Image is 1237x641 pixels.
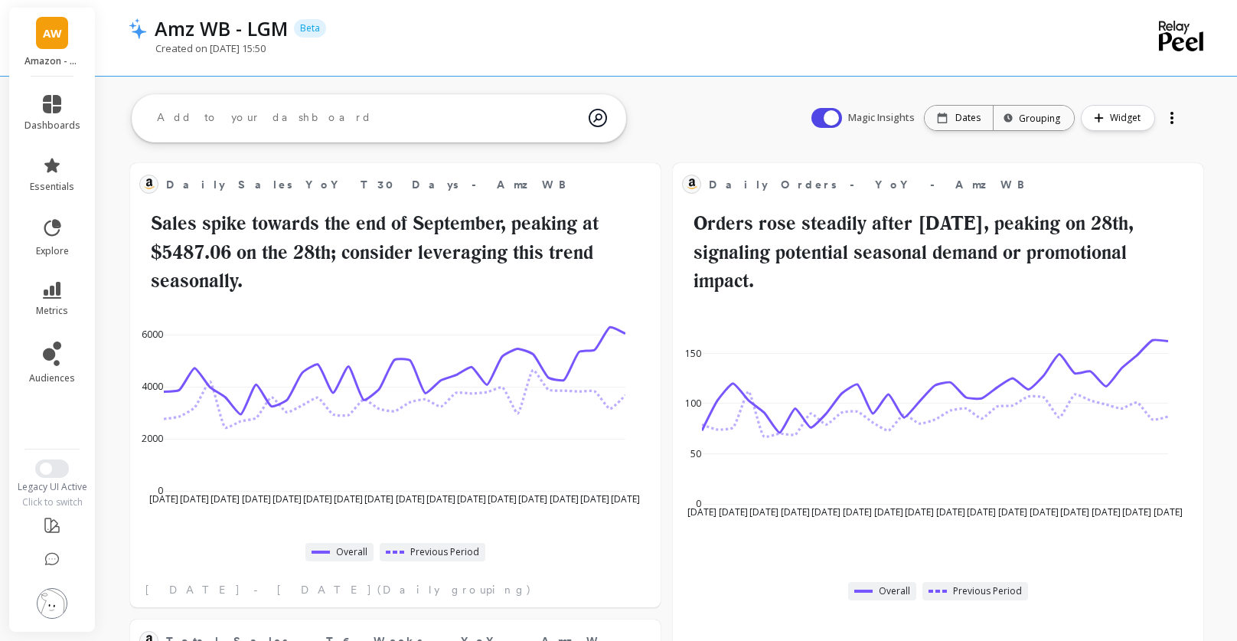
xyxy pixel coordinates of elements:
[37,588,67,619] img: profile picture
[155,15,288,41] p: Amz WB - LGM
[410,546,479,558] span: Previous Period
[955,112,981,124] p: Dates
[1081,105,1155,131] button: Widget
[682,209,1194,296] h2: Orders rose steadily after [DATE], peaking on 28th, signaling potential seasonal demand or promot...
[1007,111,1060,126] div: Grouping
[879,585,910,597] span: Overall
[24,55,80,67] p: Amazon - Wallabaga
[166,177,576,193] span: Daily Sales YoY T30 Days - Amz WB
[36,245,69,257] span: explore
[129,18,147,39] img: header icon
[145,582,373,597] span: [DATE] - [DATE]
[24,119,80,132] span: dashboards
[9,481,96,493] div: Legacy UI Active
[589,97,607,139] img: magic search icon
[9,496,96,509] div: Click to switch
[36,305,68,317] span: metrics
[294,19,326,38] p: Beta
[29,372,75,384] span: audiences
[848,110,918,126] span: Magic Insights
[30,181,74,193] span: essentials
[336,546,367,558] span: Overall
[129,41,266,55] p: Created on [DATE] 15:50
[709,174,1145,195] span: Daily Orders - YoY - Amz WB
[709,177,1034,193] span: Daily Orders - YoY - Amz WB
[377,582,532,597] span: (Daily grouping)
[166,174,602,195] span: Daily Sales YoY T30 Days - Amz WB
[43,25,62,42] span: AW
[35,459,69,478] button: Switch to New UI
[139,209,651,296] h2: Sales spike towards the end of September, peaking at $5487.06 on the 28th; consider leveraging th...
[1110,110,1145,126] span: Widget
[953,585,1022,597] span: Previous Period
